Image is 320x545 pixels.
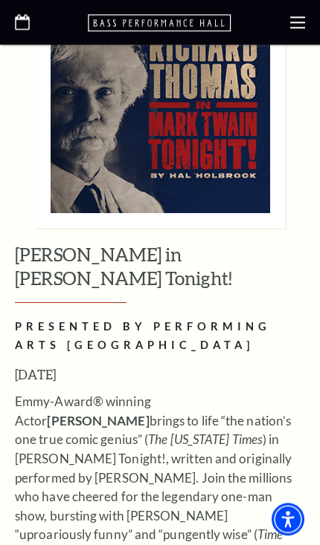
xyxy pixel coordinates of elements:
a: Open this option [88,14,233,31]
h2: PRESENTED BY PERFORMING ARTS [GEOGRAPHIC_DATA] [15,318,305,355]
h3: [PERSON_NAME] in [PERSON_NAME] Tonight! [15,243,305,303]
em: The [US_STATE] Times [148,431,263,447]
div: Accessibility Menu [272,503,304,535]
strong: [PERSON_NAME] [47,413,149,428]
h3: [DATE] [15,365,305,385]
a: Open this option [15,14,30,31]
